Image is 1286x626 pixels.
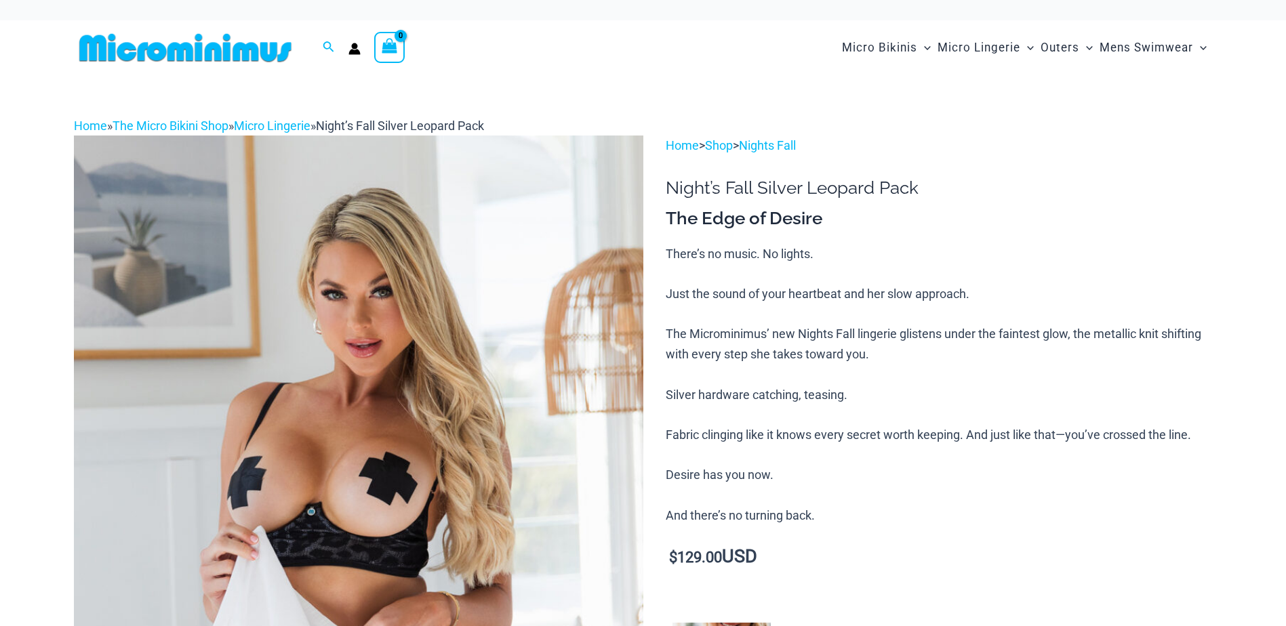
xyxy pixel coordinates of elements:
a: Account icon link [348,43,361,55]
a: Nights Fall [739,138,796,152]
span: » » » [74,119,484,133]
p: USD [666,547,1212,568]
span: Outers [1041,30,1079,65]
a: View Shopping Cart, empty [374,32,405,63]
a: Micro LingerieMenu ToggleMenu Toggle [934,27,1037,68]
p: > > [666,135,1212,156]
p: There’s no music. No lights. Just the sound of your heartbeat and her slow approach. The Micromin... [666,244,1212,526]
span: Menu Toggle [1020,30,1034,65]
img: MM SHOP LOGO FLAT [74,33,297,63]
span: Night’s Fall Silver Leopard Pack [316,119,484,133]
span: Menu Toggle [917,30,931,65]
span: Micro Lingerie [938,30,1020,65]
a: Home [666,138,699,152]
a: OutersMenu ToggleMenu Toggle [1037,27,1096,68]
span: Micro Bikinis [842,30,917,65]
span: Menu Toggle [1193,30,1207,65]
span: $ [669,549,677,566]
a: Micro Lingerie [234,119,310,133]
a: Shop [705,138,733,152]
a: Micro BikinisMenu ToggleMenu Toggle [839,27,934,68]
h1: Night’s Fall Silver Leopard Pack [666,178,1212,199]
h3: The Edge of Desire [666,207,1212,230]
span: Mens Swimwear [1100,30,1193,65]
a: The Micro Bikini Shop [113,119,228,133]
a: Home [74,119,107,133]
nav: Site Navigation [837,25,1213,70]
a: Search icon link [323,39,335,56]
a: Mens SwimwearMenu ToggleMenu Toggle [1096,27,1210,68]
span: Menu Toggle [1079,30,1093,65]
bdi: 129.00 [669,549,722,566]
